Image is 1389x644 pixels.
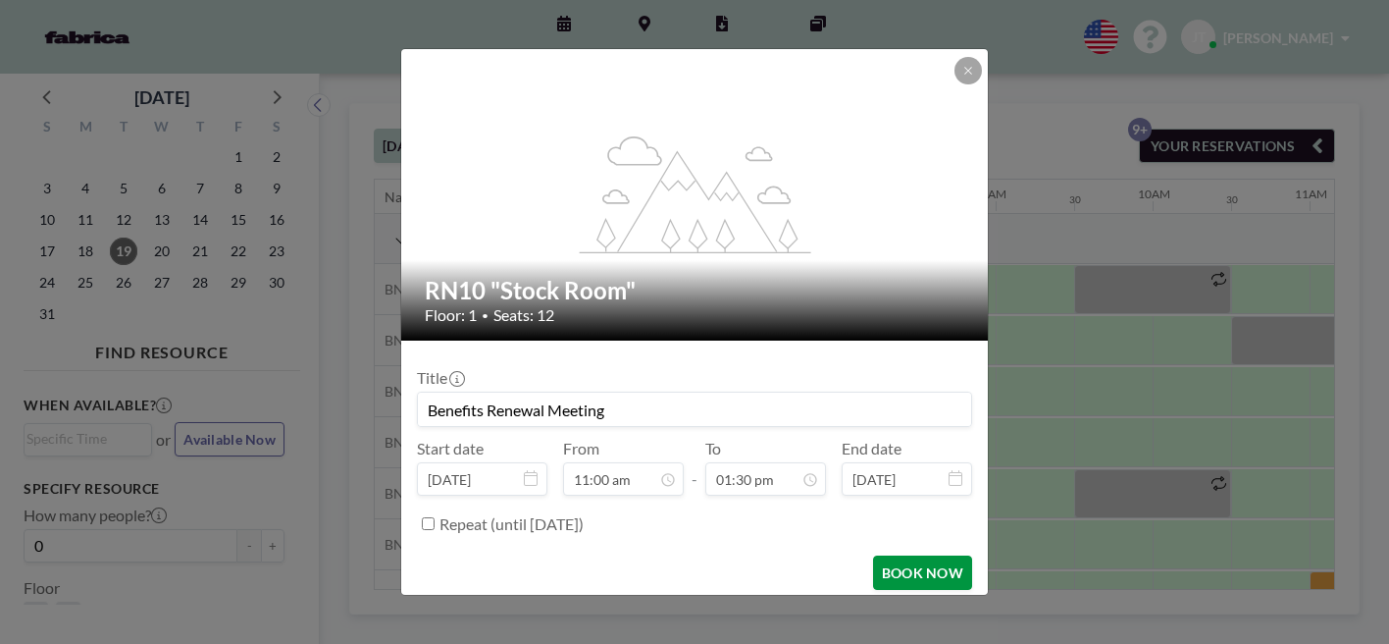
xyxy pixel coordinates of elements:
input: Jared's reservation [418,393,971,426]
label: Repeat (until [DATE]) [439,514,584,534]
h2: RN10 "Stock Room" [425,276,966,305]
span: Floor: 1 [425,305,477,325]
label: End date [842,439,901,458]
span: • [482,308,489,323]
span: Seats: 12 [493,305,554,325]
label: Start date [417,439,484,458]
g: flex-grow: 1.2; [580,134,811,252]
button: BOOK NOW [873,556,972,590]
span: - [692,446,697,489]
label: To [705,439,721,458]
label: Title [417,368,463,388]
label: From [563,439,599,458]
